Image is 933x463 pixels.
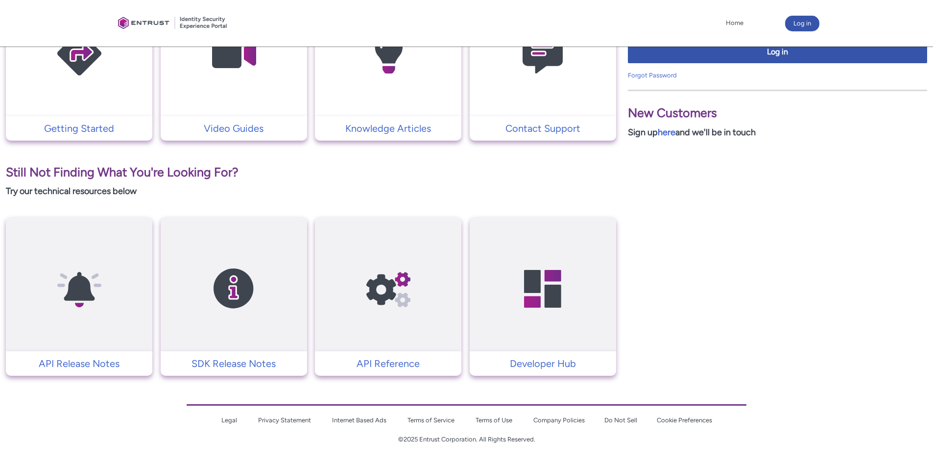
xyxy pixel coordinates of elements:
[187,435,746,444] p: ©2025 Entrust Corporation. All Rights Reserved.
[6,356,152,371] a: API Release Notes
[332,416,386,424] a: Internet Based Ads
[475,356,611,371] p: Developer Hub
[161,121,307,136] a: Video Guides
[6,163,616,182] p: Still Not Finding What You're Looking For?
[723,16,746,30] a: Home
[315,356,461,371] a: API Reference
[6,121,152,136] a: Getting Started
[320,121,456,136] p: Knowledge Articles
[11,121,147,136] p: Getting Started
[604,416,637,424] a: Do Not Sell
[785,16,819,31] button: Log in
[187,1,280,106] img: Video Guides
[258,416,311,424] a: Privacy Statement
[470,121,616,136] a: Contact Support
[33,236,126,341] img: API Release Notes
[628,126,927,139] p: Sign up and we'll be in touch
[657,416,712,424] a: Cookie Preferences
[628,104,927,122] p: New Customers
[476,416,512,424] a: Terms of Use
[320,356,456,371] p: API Reference
[11,356,147,371] p: API Release Notes
[221,416,237,424] a: Legal
[166,356,302,371] p: SDK Release Notes
[634,47,921,58] span: Log in
[470,356,616,371] a: Developer Hub
[533,416,585,424] a: Company Policies
[628,72,677,79] a: Forgot Password
[161,356,307,371] a: SDK Release Notes
[33,1,126,106] img: Getting Started
[187,236,280,341] img: SDK Release Notes
[6,185,616,198] p: Try our technical resources below
[342,236,435,341] img: API Reference
[342,1,435,106] img: Knowledge Articles
[658,127,675,138] a: here
[475,121,611,136] p: Contact Support
[496,236,589,341] img: Developer Hub
[496,1,589,106] img: Contact Support
[628,41,927,63] button: Log in
[166,121,302,136] p: Video Guides
[315,121,461,136] a: Knowledge Articles
[407,416,455,424] a: Terms of Service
